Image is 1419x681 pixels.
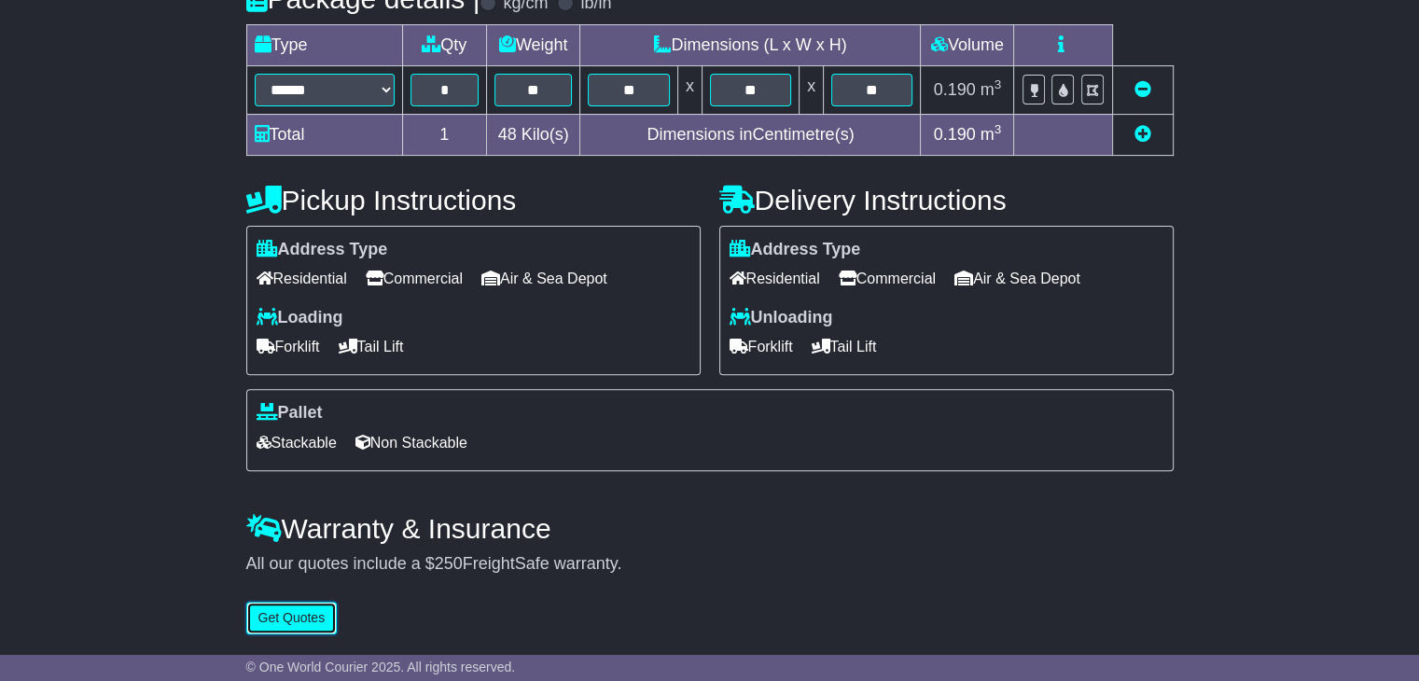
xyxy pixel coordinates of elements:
[981,125,1002,144] span: m
[246,185,701,215] h4: Pickup Instructions
[246,602,338,634] button: Get Quotes
[486,24,580,65] td: Weight
[934,80,976,99] span: 0.190
[486,114,580,155] td: Kilo(s)
[677,65,702,114] td: x
[580,24,921,65] td: Dimensions (L x W x H)
[246,513,1174,544] h4: Warranty & Insurance
[1134,80,1151,99] a: Remove this item
[580,114,921,155] td: Dimensions in Centimetre(s)
[246,24,402,65] td: Type
[246,660,516,674] span: © One World Courier 2025. All rights reserved.
[1134,125,1151,144] a: Add new item
[339,332,404,361] span: Tail Lift
[730,240,861,260] label: Address Type
[995,77,1002,91] sup: 3
[812,332,877,361] span: Tail Lift
[481,264,607,293] span: Air & Sea Depot
[730,332,793,361] span: Forklift
[355,428,467,457] span: Non Stackable
[435,554,463,573] span: 250
[800,65,824,114] td: x
[954,264,1080,293] span: Air & Sea Depot
[995,122,1002,136] sup: 3
[257,308,343,328] label: Loading
[257,264,347,293] span: Residential
[839,264,936,293] span: Commercial
[730,308,833,328] label: Unloading
[246,554,1174,575] div: All our quotes include a $ FreightSafe warranty.
[921,24,1014,65] td: Volume
[730,264,820,293] span: Residential
[366,264,463,293] span: Commercial
[257,403,323,424] label: Pallet
[257,240,388,260] label: Address Type
[719,185,1174,215] h4: Delivery Instructions
[257,332,320,361] span: Forklift
[498,125,517,144] span: 48
[246,114,402,155] td: Total
[402,24,486,65] td: Qty
[981,80,1002,99] span: m
[257,428,337,457] span: Stackable
[934,125,976,144] span: 0.190
[402,114,486,155] td: 1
